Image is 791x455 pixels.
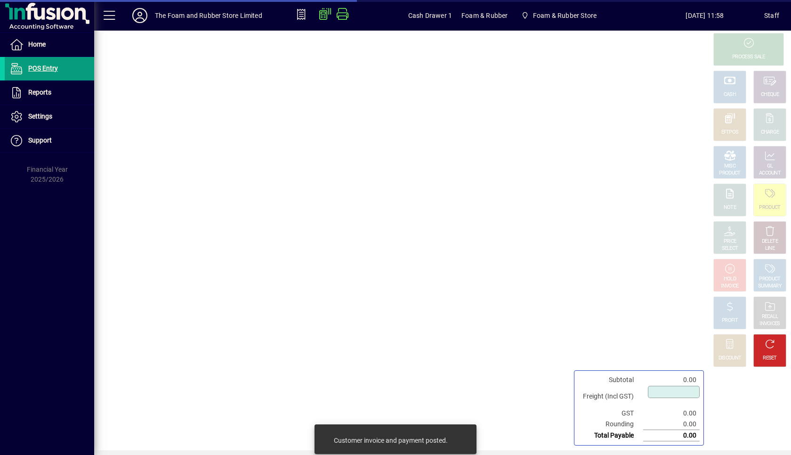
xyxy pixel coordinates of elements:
div: INVOICE [721,283,738,290]
div: MISC [724,163,735,170]
div: Customer invoice and payment posted. [334,436,448,445]
span: Foam & Rubber [461,8,508,23]
span: Reports [28,88,51,96]
a: Reports [5,81,94,104]
div: The Foam and Rubber Store Limited [155,8,262,23]
span: Foam & Rubber Store [517,7,600,24]
a: Home [5,33,94,56]
div: DISCOUNT [718,355,741,362]
span: POS Entry [28,64,58,72]
div: RESET [763,355,777,362]
span: Home [28,40,46,48]
div: LINE [765,245,775,252]
td: 0.00 [643,375,700,385]
td: Total Payable [578,430,643,441]
div: SELECT [722,245,738,252]
div: EFTPOS [721,129,739,136]
td: 0.00 [643,419,700,430]
div: ACCOUNT [759,170,781,177]
a: Support [5,129,94,152]
div: PROCESS SALE [732,54,765,61]
div: HOLD [724,276,736,283]
button: Profile [125,7,155,24]
span: [DATE] 11:58 [646,8,764,23]
td: 0.00 [643,408,700,419]
div: INVOICES [759,320,780,327]
div: NOTE [724,204,736,211]
span: Support [28,136,52,144]
div: Staff [764,8,779,23]
div: CHEQUE [761,91,779,98]
a: Settings [5,105,94,128]
span: Cash Drawer 1 [408,8,452,23]
div: PRODUCT [759,204,780,211]
div: PRICE [724,238,736,245]
td: Freight (Incl GST) [578,385,643,408]
span: Foam & Rubber Store [533,8,597,23]
div: CHARGE [761,129,779,136]
td: 0.00 [643,430,700,441]
div: PRODUCT [719,170,740,177]
span: Settings [28,112,52,120]
div: DELETE [762,238,778,245]
div: PROFIT [722,317,738,324]
div: RECALL [762,313,778,320]
td: Subtotal [578,375,643,385]
td: Rounding [578,419,643,430]
div: SUMMARY [758,283,782,290]
div: PRODUCT [759,276,780,283]
div: GL [767,163,773,170]
td: GST [578,408,643,419]
div: CASH [724,91,736,98]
